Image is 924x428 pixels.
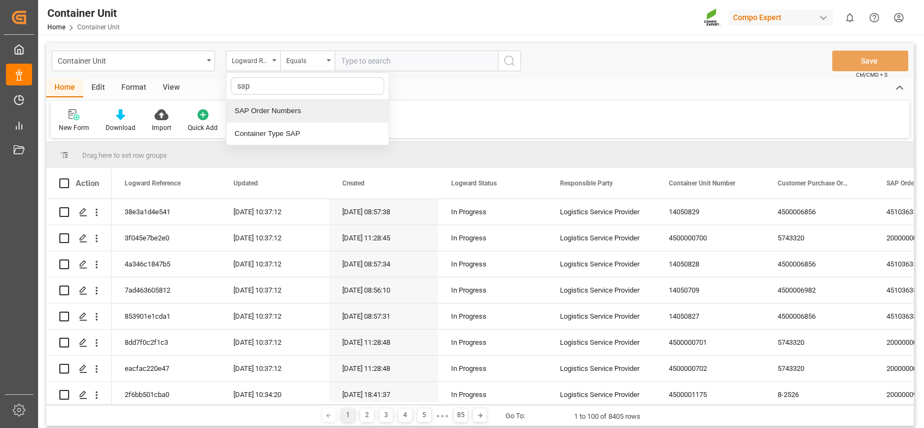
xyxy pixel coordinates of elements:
[329,356,438,381] div: [DATE] 11:28:48
[112,225,220,251] div: 3f045e7be2e0
[342,179,365,187] span: Created
[155,79,188,97] div: View
[547,251,656,277] div: Logistics Service Provider
[451,278,534,303] div: In Progress
[46,382,112,408] div: Press SPACE to select this row.
[329,382,438,407] div: [DATE] 18:41:37
[379,408,393,422] div: 3
[329,225,438,251] div: [DATE] 11:28:45
[729,10,833,26] div: Compo Expert
[46,225,112,251] div: Press SPACE to select this row.
[286,53,323,66] div: Equals
[46,277,112,303] div: Press SPACE to select this row.
[669,179,735,187] span: Container Unit Number
[226,100,389,122] div: SAP Order Numbers
[47,23,65,31] a: Home
[656,251,765,277] div: 14050828
[112,199,220,225] div: 38e3a1d4e541
[451,304,534,329] div: In Progress
[656,382,765,407] div: 4500001175
[280,51,335,71] button: open menu
[436,412,448,420] div: ● ● ●
[58,53,203,67] div: Container Unit
[765,251,873,277] div: 4500006856
[547,303,656,329] div: Logistics Service Provider
[547,199,656,225] div: Logistics Service Provider
[862,5,886,30] button: Help Center
[560,179,613,187] span: Responsible Party
[113,79,155,97] div: Format
[226,51,280,71] button: close menu
[220,199,329,225] div: [DATE] 10:37:12
[454,408,467,422] div: 85
[574,411,640,422] div: 1 to 100 of 8405 rows
[656,225,765,251] div: 4500000700
[765,303,873,329] div: 4500006856
[220,225,329,251] div: [DATE] 10:37:12
[451,226,534,251] div: In Progress
[451,356,534,381] div: In Progress
[231,77,384,95] input: Search
[360,408,374,422] div: 2
[729,7,837,28] button: Compo Expert
[656,330,765,355] div: 4500000701
[398,408,412,422] div: 4
[506,411,525,421] div: Go To:
[765,356,873,381] div: 5743320
[329,277,438,303] div: [DATE] 08:56:10
[106,123,135,133] div: Download
[704,8,721,27] img: Screenshot%202023-09-29%20at%2010.02.21.png_1712312052.png
[47,5,120,21] div: Container Unit
[112,277,220,303] div: 7ad463605812
[656,277,765,303] div: 14050709
[765,225,873,251] div: 5743320
[329,303,438,329] div: [DATE] 08:57:31
[112,303,220,329] div: 853901e1cda1
[341,408,355,422] div: 1
[329,199,438,225] div: [DATE] 08:57:38
[112,330,220,355] div: 8dd7f0c2f1c3
[46,251,112,277] div: Press SPACE to select this row.
[547,330,656,355] div: Logistics Service Provider
[232,53,269,66] div: Logward Reference
[46,303,112,330] div: Press SPACE to select this row.
[46,330,112,356] div: Press SPACE to select this row.
[335,51,498,71] input: Type to search
[220,277,329,303] div: [DATE] 10:37:12
[76,178,99,188] div: Action
[125,179,181,187] span: Logward Reference
[329,330,438,355] div: [DATE] 11:28:48
[59,123,89,133] div: New Form
[220,303,329,329] div: [DATE] 10:37:12
[83,79,113,97] div: Edit
[451,382,534,407] div: In Progress
[547,356,656,381] div: Logistics Service Provider
[451,179,497,187] span: Logward Status
[856,71,888,79] span: Ctrl/CMD + S
[82,151,167,159] span: Drag here to set row groups
[417,408,431,422] div: 5
[46,199,112,225] div: Press SPACE to select this row.
[547,277,656,303] div: Logistics Service Provider
[547,225,656,251] div: Logistics Service Provider
[451,252,534,277] div: In Progress
[765,330,873,355] div: 5743320
[46,79,83,97] div: Home
[112,356,220,381] div: eacfac220e47
[188,123,218,133] div: Quick Add
[220,251,329,277] div: [DATE] 10:37:12
[226,122,389,145] div: Container Type SAP
[220,330,329,355] div: [DATE] 10:37:12
[112,382,220,407] div: 2f6bb501cba0
[329,251,438,277] div: [DATE] 08:57:34
[765,199,873,225] div: 4500006856
[778,179,851,187] span: Customer Purchase Order Numbers
[46,356,112,382] div: Press SPACE to select this row.
[233,179,258,187] span: Updated
[451,330,534,355] div: In Progress
[656,199,765,225] div: 14050829
[656,356,765,381] div: 4500000702
[547,382,656,407] div: Logistics Service Provider
[837,5,862,30] button: show 0 new notifications
[220,356,329,381] div: [DATE] 10:37:12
